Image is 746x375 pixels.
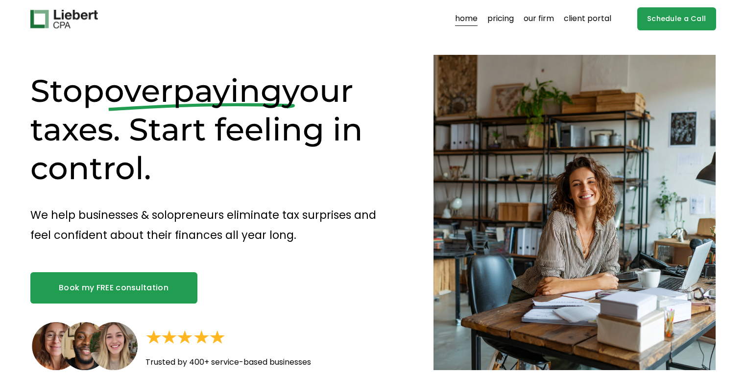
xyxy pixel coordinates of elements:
[524,11,554,27] a: our firm
[487,11,514,27] a: pricing
[30,205,399,245] p: We help businesses & solopreneurs eliminate tax surprises and feel confident about their finances...
[30,272,197,304] a: Book my FREE consultation
[564,11,611,27] a: client portal
[30,71,399,187] h1: Stop your taxes. Start feeling in control.
[455,11,478,27] a: home
[637,7,716,30] a: Schedule a Call
[30,10,98,28] img: Liebert CPA
[104,71,282,110] span: overpaying
[145,355,370,370] p: Trusted by 400+ service-based businesses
